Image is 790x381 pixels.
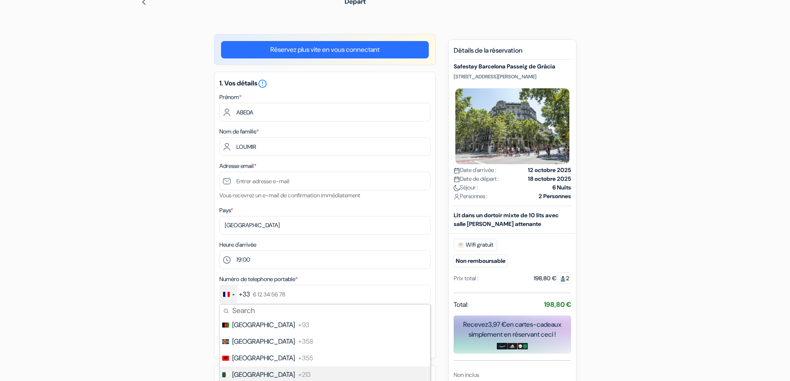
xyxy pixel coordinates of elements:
[454,300,468,310] span: Total:
[454,167,460,174] img: calendar.svg
[219,275,298,284] label: Numéro de telephone portable
[454,320,571,340] div: Recevez en cartes-cadeaux simplement en réservant ceci !
[454,176,460,182] img: calendar.svg
[454,274,479,283] div: Prix total :
[454,185,460,191] img: moon.svg
[232,320,295,330] span: [GEOGRAPHIC_DATA]
[454,63,571,70] h5: Safestay Barcelona Passeig de Gràcia
[232,353,295,363] span: [GEOGRAPHIC_DATA]
[454,194,460,200] img: user_icon.svg
[239,289,250,299] div: +33
[560,276,566,282] img: guest.svg
[219,240,256,249] label: Heure d'arrivée
[219,103,430,121] input: Entrez votre prénom
[232,337,295,347] span: [GEOGRAPHIC_DATA]
[298,370,311,380] span: +213
[219,79,430,89] h5: 1. Vos détails
[219,137,430,156] input: Entrer le nom de famille
[454,166,496,175] span: Date d'arrivée :
[220,305,430,317] input: Search
[258,79,267,87] a: error_outline
[497,343,507,349] img: amazon-card-no-text.png
[219,192,360,199] small: Vous recevrez un e-mail de confirmation immédiatement
[552,183,571,192] strong: 6 Nuits
[534,274,571,283] div: 198,80 €
[454,239,497,251] span: Wifi gratuit
[488,320,506,329] span: 3,97 €
[528,166,571,175] strong: 12 octobre 2025
[518,343,528,349] img: uber-uber-eats-card.png
[528,175,571,183] strong: 18 octobre 2025
[454,192,488,201] span: Personnes :
[539,192,571,201] strong: 2 Personnes
[219,285,430,303] input: 6 12 34 56 78
[219,172,430,190] input: Entrer adresse e-mail
[298,320,309,330] span: +93
[507,343,518,349] img: adidas-card.png
[454,73,571,80] p: [STREET_ADDRESS][PERSON_NAME]
[219,162,256,170] label: Adresse email
[454,211,559,228] b: Lit dans un dortoir mixte de 10 lits avec salle [PERSON_NAME] attenante
[457,242,464,248] img: free_wifi.svg
[221,41,429,58] a: Réservez plus vite en vous connectant
[298,337,313,347] span: +358
[454,46,571,60] h5: Détails de la réservation
[544,300,571,309] strong: 198,80 €
[258,79,267,89] i: error_outline
[557,272,571,284] span: 2
[232,370,295,380] span: [GEOGRAPHIC_DATA]
[220,285,250,303] button: Change country, selected France (+33)
[219,127,259,136] label: Nom de famille
[454,183,478,192] span: Séjour :
[454,175,499,183] span: Date de départ :
[219,206,233,215] label: Pays
[454,255,508,267] small: Non remboursable
[298,353,313,363] span: +355
[454,371,571,379] div: Non inclus
[219,93,241,102] label: Prénom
